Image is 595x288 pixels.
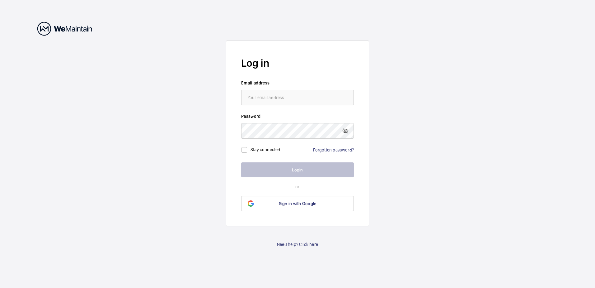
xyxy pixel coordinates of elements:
[241,56,354,70] h2: Log in
[241,113,354,119] label: Password
[241,162,354,177] button: Login
[241,80,354,86] label: Email address
[313,147,354,152] a: Forgotten password?
[251,147,280,152] label: Stay connected
[241,90,354,105] input: Your email address
[279,201,316,206] span: Sign in with Google
[277,241,318,247] a: Need help? Click here
[241,184,354,190] p: or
